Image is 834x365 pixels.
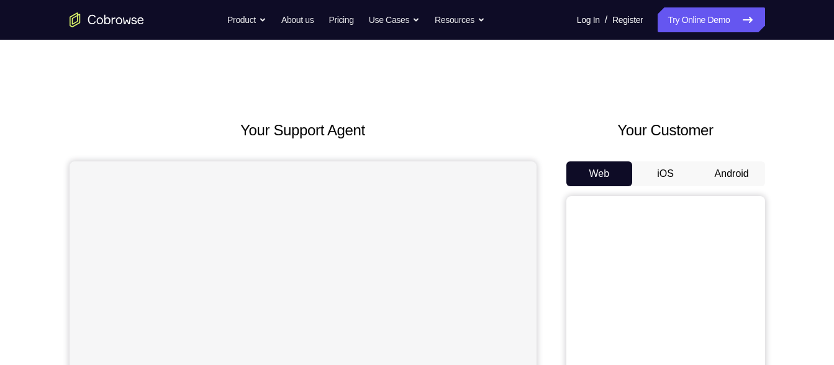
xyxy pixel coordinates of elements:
[658,7,764,32] a: Try Online Demo
[577,7,600,32] a: Log In
[632,161,699,186] button: iOS
[227,7,266,32] button: Product
[369,7,420,32] button: Use Cases
[329,7,353,32] a: Pricing
[281,7,314,32] a: About us
[70,119,537,142] h2: Your Support Agent
[612,7,643,32] a: Register
[605,12,607,27] span: /
[70,12,144,27] a: Go to the home page
[699,161,765,186] button: Android
[435,7,485,32] button: Resources
[566,119,765,142] h2: Your Customer
[566,161,633,186] button: Web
